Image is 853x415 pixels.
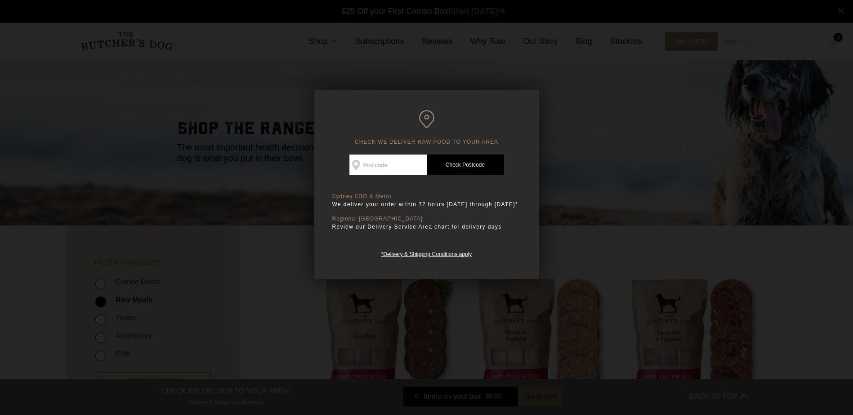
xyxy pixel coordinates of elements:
h6: CHECK WE DELIVER RAW FOOD TO YOUR AREA [332,110,521,146]
p: We deliver your order within 72 hours [DATE] through [DATE]* [332,200,521,209]
a: Check Postcode [427,155,504,175]
input: Postcode [349,155,427,175]
a: *Delivery & Shipping Conditions apply [381,249,472,257]
p: Review our Delivery Service Area chart for delivery days [332,222,521,231]
p: Regional [GEOGRAPHIC_DATA] [332,216,521,222]
p: Sydney CBD & Metro [332,193,521,200]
